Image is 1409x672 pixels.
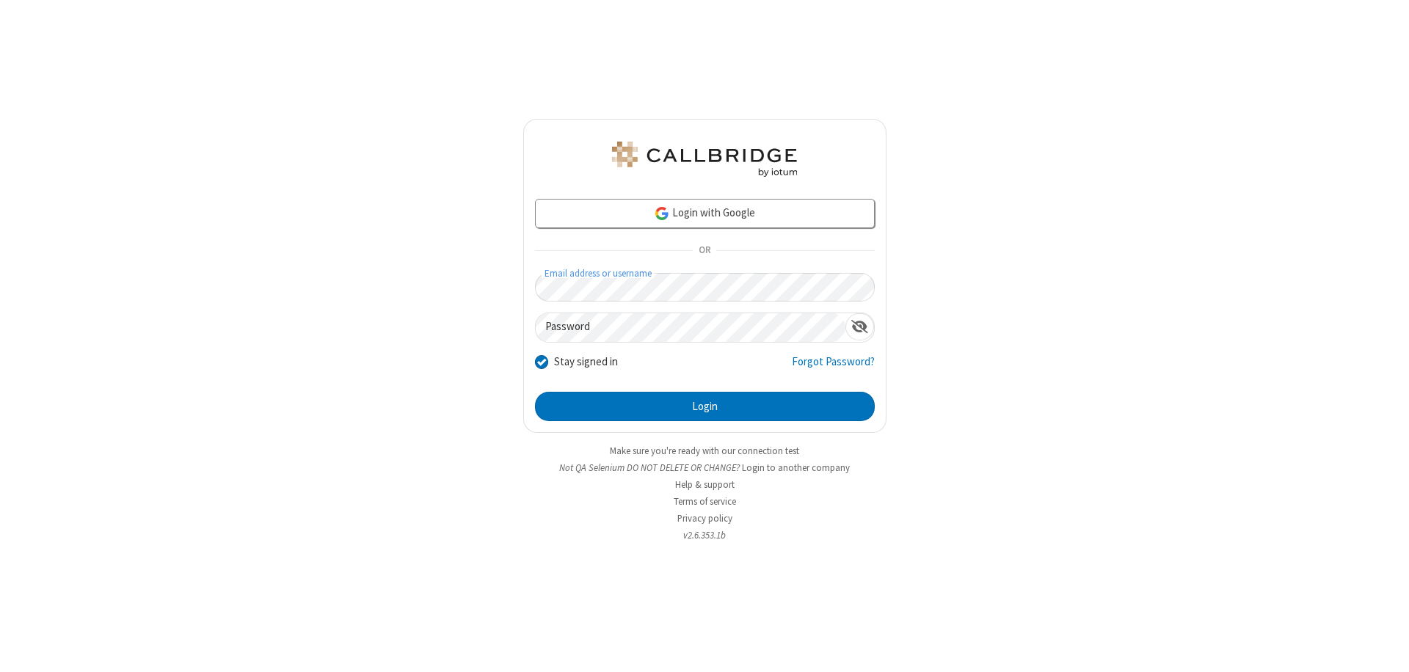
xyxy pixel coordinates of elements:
input: Password [536,313,845,342]
a: Make sure you're ready with our connection test [610,445,799,457]
button: Login [535,392,875,421]
a: Help & support [675,478,735,491]
li: v2.6.353.1b [523,528,886,542]
a: Terms of service [674,495,736,508]
button: Login to another company [742,461,850,475]
input: Email address or username [535,273,875,302]
img: QA Selenium DO NOT DELETE OR CHANGE [609,142,800,177]
a: Forgot Password? [792,354,875,381]
span: OR [693,241,716,261]
a: Privacy policy [677,512,732,525]
iframe: Chat [1372,634,1398,662]
li: Not QA Selenium DO NOT DELETE OR CHANGE? [523,461,886,475]
a: Login with Google [535,199,875,228]
label: Stay signed in [554,354,618,370]
img: google-icon.png [654,205,670,222]
div: Show password [845,313,874,340]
